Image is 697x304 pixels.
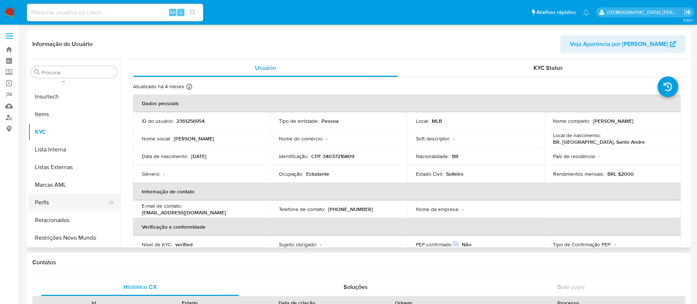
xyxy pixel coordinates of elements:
[174,135,214,142] p: [PERSON_NAME]
[279,241,317,248] p: Sujeito obrigado :
[570,35,668,53] span: Veja Aparência por [PERSON_NAME]
[32,259,685,266] h1: Contatos
[416,153,449,160] p: Nacionalidade :
[553,171,604,177] p: Rendimentos mensais :
[279,135,323,142] p: Nome do comércio :
[170,9,176,16] span: Alt
[123,283,157,291] span: Histórico CX
[432,118,442,124] p: MLB
[536,8,576,16] span: Atalhos rápidos
[462,206,463,212] p: -
[453,135,455,142] p: -
[279,118,319,124] p: Tipo de entidade :
[133,183,681,200] th: Informação de contato
[416,135,450,142] p: Soft descriptor :
[553,139,645,145] p: BR, [GEOGRAPHIC_DATA], Santo Andre
[142,203,182,209] p: E-mail de contato :
[32,40,93,48] h1: Informação do Usuário
[599,153,600,160] p: -
[142,118,173,124] p: ID do usuário :
[344,283,368,291] span: Soluções
[133,83,184,90] p: Atualizado há 4 meses
[42,69,114,76] input: Procurar
[416,171,443,177] p: Estado Civil :
[28,176,120,194] button: Marcas AML
[560,35,685,53] button: Veja Aparência por [PERSON_NAME]
[452,153,459,160] p: BR
[27,8,203,17] input: Pesquise usuários ou casos...
[34,69,40,75] button: Procurar
[279,206,325,212] p: Telefone de contato :
[416,206,459,212] p: Nome da empresa :
[279,153,308,160] p: Identificação :
[553,132,601,139] p: Local de nascimento :
[607,171,634,177] p: BRL $2000
[553,241,611,248] p: Tipo de Confirmação PEP :
[180,9,182,16] span: s
[28,88,120,105] button: Insurtech
[28,158,120,176] button: Listas Externas
[446,171,463,177] p: Solteiro
[175,241,193,248] p: verified
[553,153,596,160] p: País de residência :
[142,209,226,216] p: [EMAIL_ADDRESS][DOMAIN_NAME]
[328,206,373,212] p: [PHONE_NUMBER]
[311,153,354,160] p: CPF 34037216809
[133,218,681,236] th: Verificação e conformidade
[28,141,120,158] button: Lista Interna
[593,118,633,124] p: [PERSON_NAME]
[533,64,563,72] span: KYC Status
[279,171,303,177] p: Ocupação :
[321,118,339,124] p: Pessoa
[255,64,276,72] span: Usuário
[28,229,120,247] button: Restrições Novo Mundo
[326,135,328,142] p: -
[553,118,590,124] p: Nome completo :
[133,94,681,112] th: Dados pessoais
[684,8,691,16] a: Sair
[142,153,188,160] p: Data de nascimento :
[142,241,172,248] p: Nível de KYC :
[614,241,616,248] p: -
[607,9,682,16] p: thais.asantos@mercadolivre.com
[462,241,471,248] p: Não
[28,105,120,123] button: Items
[163,171,165,177] p: -
[557,283,585,291] span: Bate-papo
[142,135,171,142] p: Nome social :
[416,118,429,124] p: Local :
[28,194,114,211] button: Perfis
[28,123,120,141] button: KYC
[185,7,200,18] button: search-icon
[416,241,459,248] p: PEP confirmado :
[28,211,120,229] button: Relacionados
[176,118,205,124] p: 2361256954
[306,171,329,177] p: Estudante
[142,171,160,177] p: Gênero :
[191,153,206,160] p: [DATE]
[320,241,321,248] p: -
[583,9,589,15] a: Notificações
